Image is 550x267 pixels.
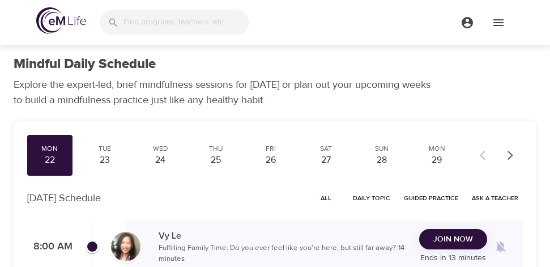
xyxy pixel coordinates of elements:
span: Daily Topic [353,193,390,204]
img: logo [36,7,86,34]
div: Fri [253,144,289,154]
div: 25 [198,154,234,167]
p: [DATE] Schedule [27,190,101,206]
p: 8:00 AM [27,239,73,255]
div: 24 [142,154,178,167]
div: Tue [87,144,123,154]
button: menu [483,7,514,38]
img: vy-profile-good-3.jpg [111,232,140,261]
h1: Mindful Daily Schedule [14,56,156,73]
div: Mon [419,144,455,154]
p: Explore the expert-led, brief mindfulness sessions for [DATE] or plan out your upcoming weeks to ... [14,77,438,108]
div: 29 [419,154,455,167]
button: Daily Topic [348,189,395,207]
span: All [312,193,339,204]
button: All [308,189,344,207]
button: menu [451,7,483,38]
input: Find programs, teachers, etc... [123,10,249,35]
p: Fulfilling Family Time: Do you ever feel like you're here, but still far away? · 14 minutes [159,243,410,265]
span: Remind me when a class goes live every Monday at 8:00 AM [487,233,514,260]
div: Sat [308,144,344,154]
span: Guided Practice [404,193,458,204]
div: Sun [364,144,400,154]
p: Vy Le [159,229,410,243]
div: Thu [198,144,234,154]
span: Ask a Teacher [472,193,518,204]
div: Mon [32,144,68,154]
div: 27 [308,154,344,167]
div: 23 [87,154,123,167]
div: 28 [364,154,400,167]
div: 22 [32,154,68,167]
span: Join Now [433,232,473,247]
div: Wed [142,144,178,154]
button: Guided Practice [399,189,463,207]
button: Join Now [419,229,487,250]
div: 26 [253,154,289,167]
p: Ends in 13 minutes [419,252,487,264]
button: Ask a Teacher [467,189,523,207]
